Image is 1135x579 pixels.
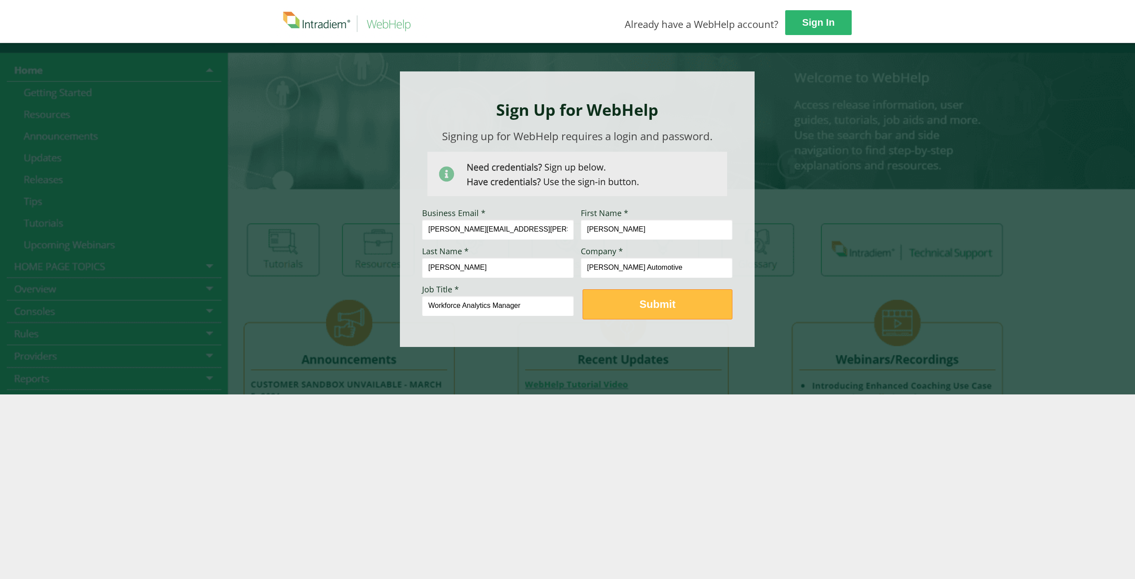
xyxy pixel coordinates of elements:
strong: Sign Up for WebHelp [496,99,658,121]
img: Need Credentials? Sign up below. Have Credentials? Use the sign-in button. [427,152,727,196]
span: First Name * [581,208,628,218]
button: Submit [583,289,732,319]
strong: Sign In [802,17,834,28]
span: Last Name * [422,246,469,256]
span: Signing up for WebHelp requires a login and password. [442,129,712,143]
span: Already have a WebHelp account? [625,17,779,31]
span: Business Email * [422,208,485,218]
a: Sign In [785,10,852,35]
strong: Submit [639,298,675,310]
span: Job Title * [422,284,459,295]
span: Company * [581,246,623,256]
